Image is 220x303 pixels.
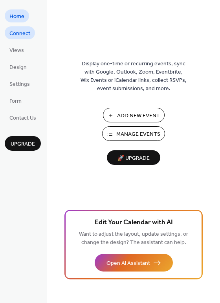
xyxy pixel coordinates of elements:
span: Open AI Assistant [106,259,150,268]
a: Contact Us [5,111,41,124]
span: Home [9,13,24,21]
a: Settings [5,77,35,90]
button: Open AI Assistant [95,254,173,272]
a: Connect [5,26,35,39]
span: Display one-time or recurring events, sync with Google, Outlook, Zoom, Eventbrite, Wix Events or ... [81,60,187,93]
a: Home [5,9,29,22]
span: Settings [9,80,30,89]
span: Manage Events [116,130,160,139]
button: Upgrade [5,136,41,151]
span: Contact Us [9,114,36,122]
span: Form [9,97,22,105]
span: Connect [9,30,30,38]
span: Upgrade [11,140,35,148]
button: Add New Event [103,108,165,122]
span: Design [9,63,27,72]
span: Edit Your Calendar with AI [95,217,173,228]
button: 🚀 Upgrade [107,150,160,165]
a: Views [5,43,29,56]
span: Add New Event [117,112,160,120]
button: Manage Events [102,126,165,141]
a: Form [5,94,26,107]
span: Want to adjust the layout, update settings, or change the design? The assistant can help. [79,229,188,248]
a: Design [5,60,31,73]
span: 🚀 Upgrade [112,153,156,164]
span: Views [9,46,24,55]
